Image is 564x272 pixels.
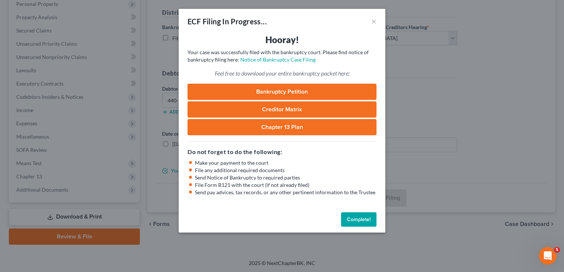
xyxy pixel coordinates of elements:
[539,247,557,265] iframe: Intercom live chat
[188,34,376,46] h3: Hooray!
[195,189,376,196] li: Send pay advices, tax records, or any other pertinent information to the Trustee
[195,167,376,174] li: File any additional required documents
[188,119,376,135] a: Chapter 13 Plan
[188,69,376,78] p: Feel free to download your entire bankruptcy packet here:
[341,212,376,227] button: Complete!
[240,56,316,63] a: Notice of Bankruptcy Case Filing
[195,174,376,181] li: Send Notice of Bankruptcy to required parties
[188,101,376,118] a: Creditor Matrix
[195,181,376,189] li: File Form B121 with the court (if not already filed)
[554,247,560,253] span: 5
[371,17,376,26] button: ×
[195,159,376,167] li: Make your payment to the court
[188,84,376,100] a: Bankruptcy Petition
[188,147,376,156] h5: Do not forget to do the following:
[188,49,369,63] span: Your case was successfully filed with the bankruptcy court. Please find notice of bankruptcy fili...
[188,16,267,27] div: ECF Filing In Progress...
